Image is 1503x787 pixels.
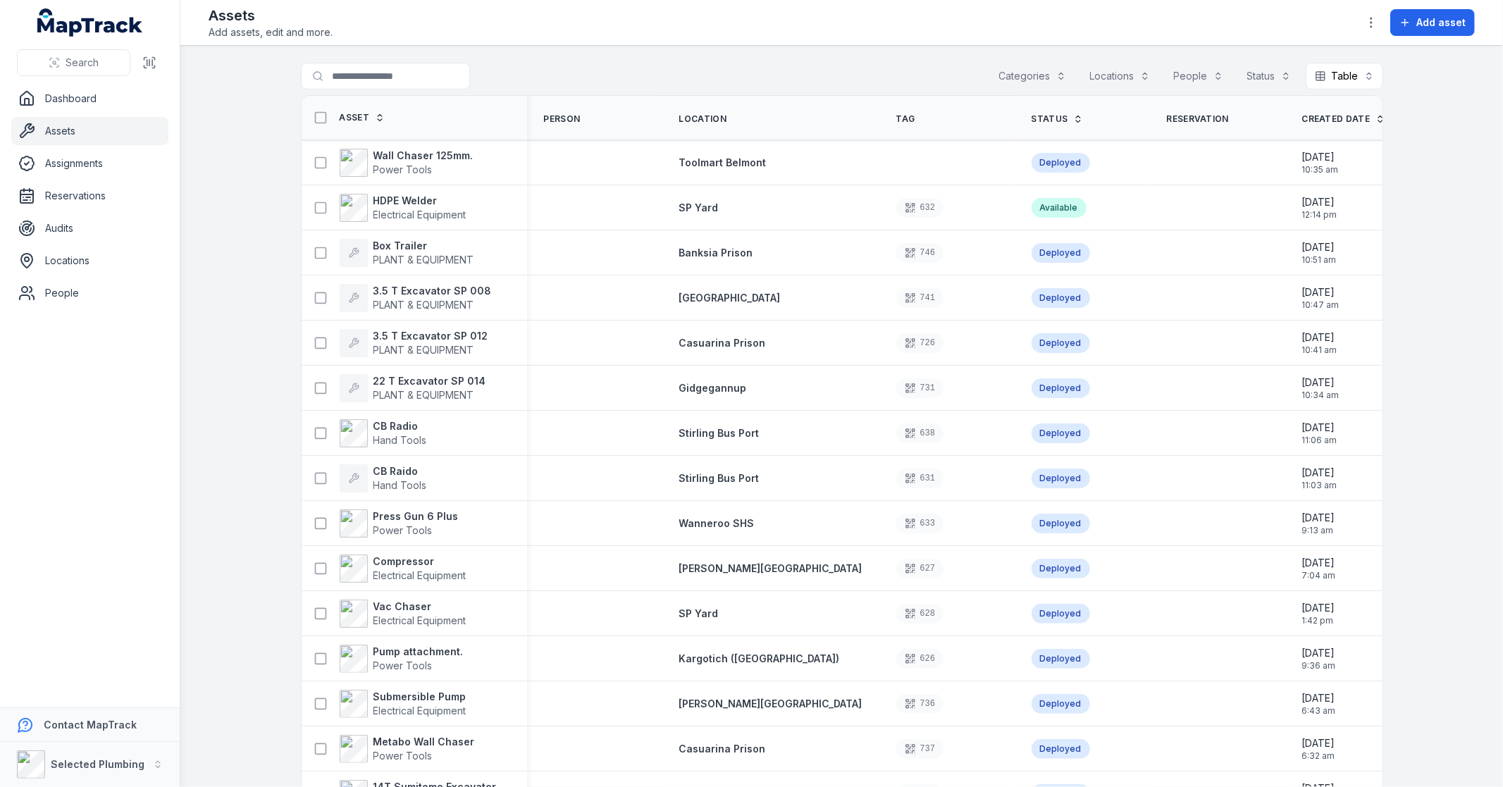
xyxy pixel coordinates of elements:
span: 9:13 am [1302,525,1335,536]
div: 737 [896,739,944,759]
div: Deployed [1032,739,1090,759]
div: Deployed [1032,423,1090,443]
span: [DATE] [1302,736,1335,750]
a: MapTrack [37,8,143,37]
div: Deployed [1032,604,1090,624]
strong: Contact MapTrack [44,719,137,731]
time: 27/08/2025, 9:13:56 am [1302,511,1335,536]
span: Wanneroo SHS [679,517,755,529]
div: Deployed [1032,153,1090,173]
span: Power Tools [373,524,433,536]
span: [DATE] [1302,556,1336,570]
a: Assignments [11,149,168,178]
span: [DATE] [1302,376,1340,390]
a: Audits [11,214,168,242]
a: CompressorElectrical Equipment [340,554,466,583]
span: SP Yard [679,607,719,619]
time: 28/08/2025, 10:41:10 am [1302,330,1337,356]
a: Created Date [1302,113,1386,125]
div: 631 [896,469,944,488]
span: 1:42 pm [1302,615,1335,626]
span: Add asset [1416,16,1466,30]
div: 626 [896,649,944,669]
strong: Box Trailer [373,239,474,253]
div: Deployed [1032,288,1090,308]
div: 736 [896,694,944,714]
div: 731 [896,378,944,398]
a: Wall Chaser 125mm.Power Tools [340,149,474,177]
a: [GEOGRAPHIC_DATA] [679,291,781,305]
span: 10:34 am [1302,390,1340,401]
span: [DATE] [1302,240,1337,254]
div: Deployed [1032,469,1090,488]
span: 6:32 am [1302,750,1335,762]
h2: Assets [209,6,333,25]
span: 12:14 pm [1302,209,1337,221]
a: 3.5 T Excavator SP 012PLANT & EQUIPMENT [340,329,488,357]
span: [DATE] [1302,601,1335,615]
a: Gidgegannup [679,381,747,395]
a: Casuarina Prison [679,336,766,350]
span: 10:51 am [1302,254,1337,266]
div: Deployed [1032,694,1090,714]
span: Power Tools [373,163,433,175]
a: [PERSON_NAME][GEOGRAPHIC_DATA] [679,697,862,711]
a: Assets [11,117,168,145]
a: Submersible PumpElectrical Equipment [340,690,466,718]
a: SP Yard [679,201,719,215]
time: 28/08/2025, 10:34:15 am [1302,376,1340,401]
div: Deployed [1032,243,1090,263]
button: Status [1238,63,1300,89]
strong: Submersible Pump [373,690,466,704]
time: 22/08/2025, 9:36:52 am [1302,646,1336,671]
a: Stirling Bus Port [679,471,760,485]
span: Casuarina Prison [679,337,766,349]
span: [DATE] [1302,466,1337,480]
span: Hand Tools [373,434,427,446]
a: Status [1032,113,1084,125]
div: 638 [896,423,944,443]
span: [DATE] [1302,285,1340,299]
button: Categories [990,63,1075,89]
strong: Wall Chaser 125mm. [373,149,474,163]
button: Search [17,49,130,76]
span: Casuarina Prison [679,743,766,755]
span: 7:04 am [1302,570,1336,581]
span: Stirling Bus Port [679,472,760,484]
span: Created Date [1302,113,1371,125]
strong: Vac Chaser [373,600,466,614]
strong: 3.5 T Excavator SP 012 [373,329,488,343]
span: Tag [896,113,915,125]
span: 11:03 am [1302,480,1337,491]
a: Dashboard [11,85,168,113]
time: 27/08/2025, 11:06:43 am [1302,421,1337,446]
span: 10:41 am [1302,345,1337,356]
span: [DATE] [1302,691,1336,705]
div: 746 [896,243,944,263]
span: Location [679,113,726,125]
span: Gidgegannup [679,382,747,394]
span: Electrical Equipment [373,209,466,221]
a: Casuarina Prison [679,742,766,756]
a: Wanneroo SHS [679,516,755,531]
div: 741 [896,288,944,308]
div: Deployed [1032,378,1090,398]
time: 21/08/2025, 6:43:47 am [1302,691,1336,717]
strong: Metabo Wall Chaser [373,735,475,749]
span: PLANT & EQUIPMENT [373,254,474,266]
span: Add assets, edit and more. [209,25,333,39]
span: Search [66,56,99,70]
span: [DATE] [1302,150,1339,164]
a: CB RadioHand Tools [340,419,427,447]
span: PLANT & EQUIPMENT [373,344,474,356]
strong: CB Raido [373,464,427,478]
div: Deployed [1032,559,1090,578]
a: Stirling Bus Port [679,426,760,440]
span: PLANT & EQUIPMENT [373,389,474,401]
a: Vac ChaserElectrical Equipment [340,600,466,628]
span: Kargotich ([GEOGRAPHIC_DATA]) [679,652,840,664]
a: HDPE WelderElectrical Equipment [340,194,466,222]
span: Person [544,113,581,125]
span: 10:35 am [1302,164,1339,175]
a: [PERSON_NAME][GEOGRAPHIC_DATA] [679,562,862,576]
